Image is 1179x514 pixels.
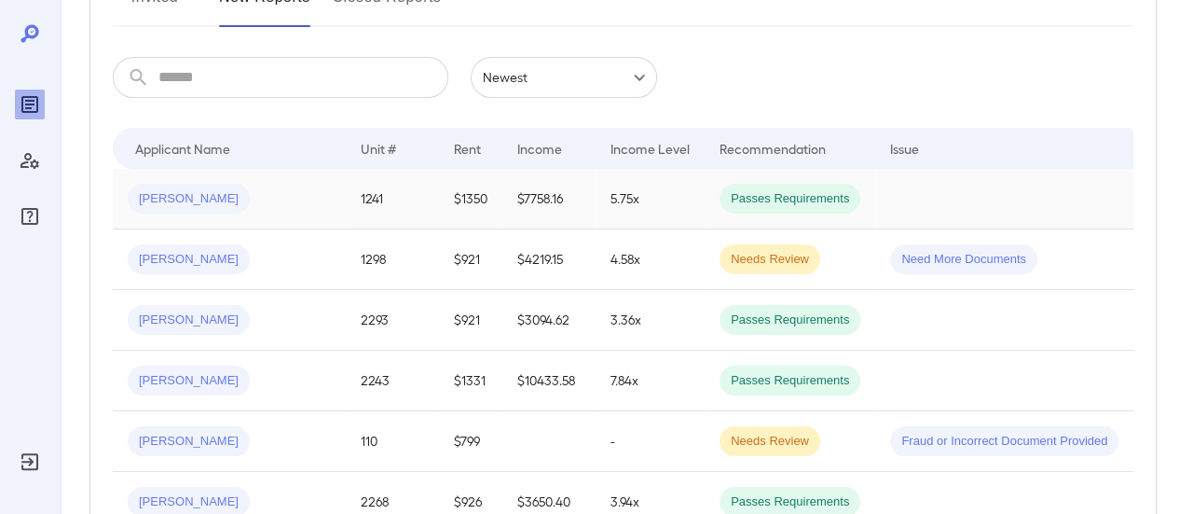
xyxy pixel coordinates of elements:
[890,251,1037,269] span: Need More Documents
[720,190,860,208] span: Passes Requirements
[596,229,705,290] td: 4.58x
[439,351,502,411] td: $1331
[517,137,562,160] div: Income
[346,351,439,411] td: 2243
[346,411,439,472] td: 110
[596,290,705,351] td: 3.36x
[720,251,820,269] span: Needs Review
[502,351,596,411] td: $10433.58
[128,372,250,390] span: [PERSON_NAME]
[439,290,502,351] td: $921
[890,433,1118,451] span: Fraud or Incorrect Document Provided
[454,137,484,160] div: Rent
[720,137,826,160] div: Recommendation
[890,137,920,160] div: Issue
[502,290,596,351] td: $3094.62
[361,137,396,160] div: Unit #
[502,229,596,290] td: $4219.15
[502,169,596,229] td: $7758.16
[720,433,820,451] span: Needs Review
[720,372,860,390] span: Passes Requirements
[596,169,705,229] td: 5.75x
[346,229,439,290] td: 1298
[720,312,860,329] span: Passes Requirements
[346,290,439,351] td: 2293
[15,447,45,477] div: Log Out
[15,146,45,175] div: Manage Users
[439,411,502,472] td: $799
[610,137,690,160] div: Income Level
[128,251,250,269] span: [PERSON_NAME]
[439,229,502,290] td: $921
[596,351,705,411] td: 7.84x
[128,493,250,511] span: [PERSON_NAME]
[135,137,230,160] div: Applicant Name
[596,411,705,472] td: -
[128,312,250,329] span: [PERSON_NAME]
[439,169,502,229] td: $1350
[128,190,250,208] span: [PERSON_NAME]
[720,493,860,511] span: Passes Requirements
[15,201,45,231] div: FAQ
[346,169,439,229] td: 1241
[128,433,250,451] span: [PERSON_NAME]
[471,57,657,98] div: Newest
[15,90,45,119] div: Reports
